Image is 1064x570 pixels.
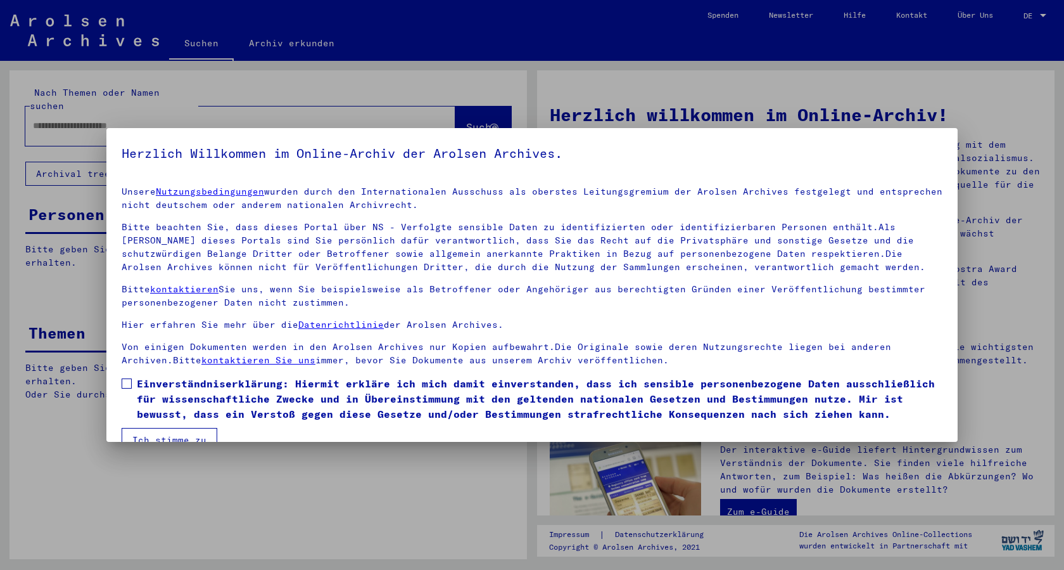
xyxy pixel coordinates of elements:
button: Ich stimme zu [122,428,217,452]
a: Datenrichtlinie [298,319,384,330]
p: Unsere wurden durch den Internationalen Ausschuss als oberstes Leitungsgremium der Arolsen Archiv... [122,185,942,212]
a: kontaktieren [150,283,218,295]
p: Bitte beachten Sie, dass dieses Portal über NS - Verfolgte sensible Daten zu identifizierten oder... [122,221,942,274]
p: Hier erfahren Sie mehr über die der Arolsen Archives. [122,318,942,332]
h5: Herzlich Willkommen im Online-Archiv der Arolsen Archives. [122,143,942,164]
a: kontaktieren Sie uns [201,354,315,366]
p: Von einigen Dokumenten werden in den Arolsen Archives nur Kopien aufbewahrt.Die Originale sowie d... [122,340,942,367]
a: Nutzungsbedingungen [156,186,264,197]
p: Bitte Sie uns, wenn Sie beispielsweise als Betroffener oder Angehöriger aus berechtigten Gründen ... [122,283,942,309]
span: Einverständniserklärung: Hiermit erkläre ich mich damit einverstanden, dass ich sensible personen... [137,376,942,422]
